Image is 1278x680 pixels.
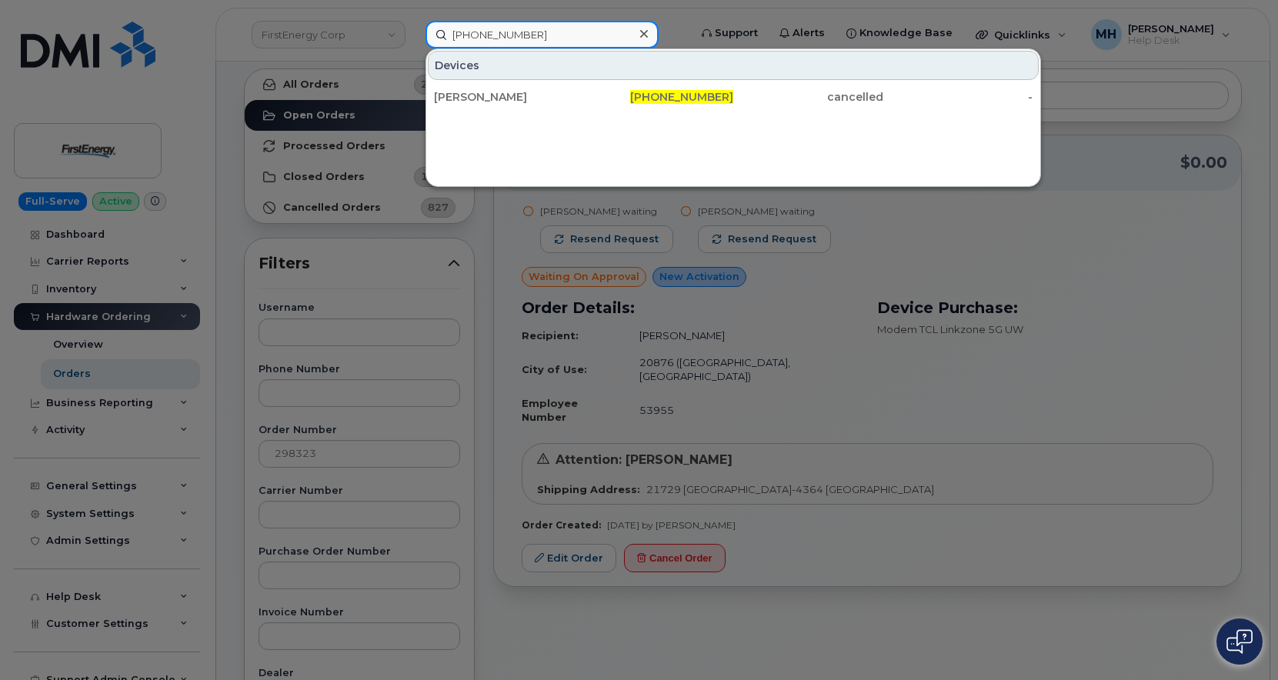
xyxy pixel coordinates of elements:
div: - [883,89,1033,105]
span: [PHONE_NUMBER] [630,90,733,104]
div: Devices [428,51,1039,80]
div: cancelled [733,89,883,105]
input: Find something... [425,21,659,48]
a: [PERSON_NAME][PHONE_NUMBER]cancelled- [428,83,1039,111]
div: [PERSON_NAME] [434,89,584,105]
img: Open chat [1226,629,1253,654]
